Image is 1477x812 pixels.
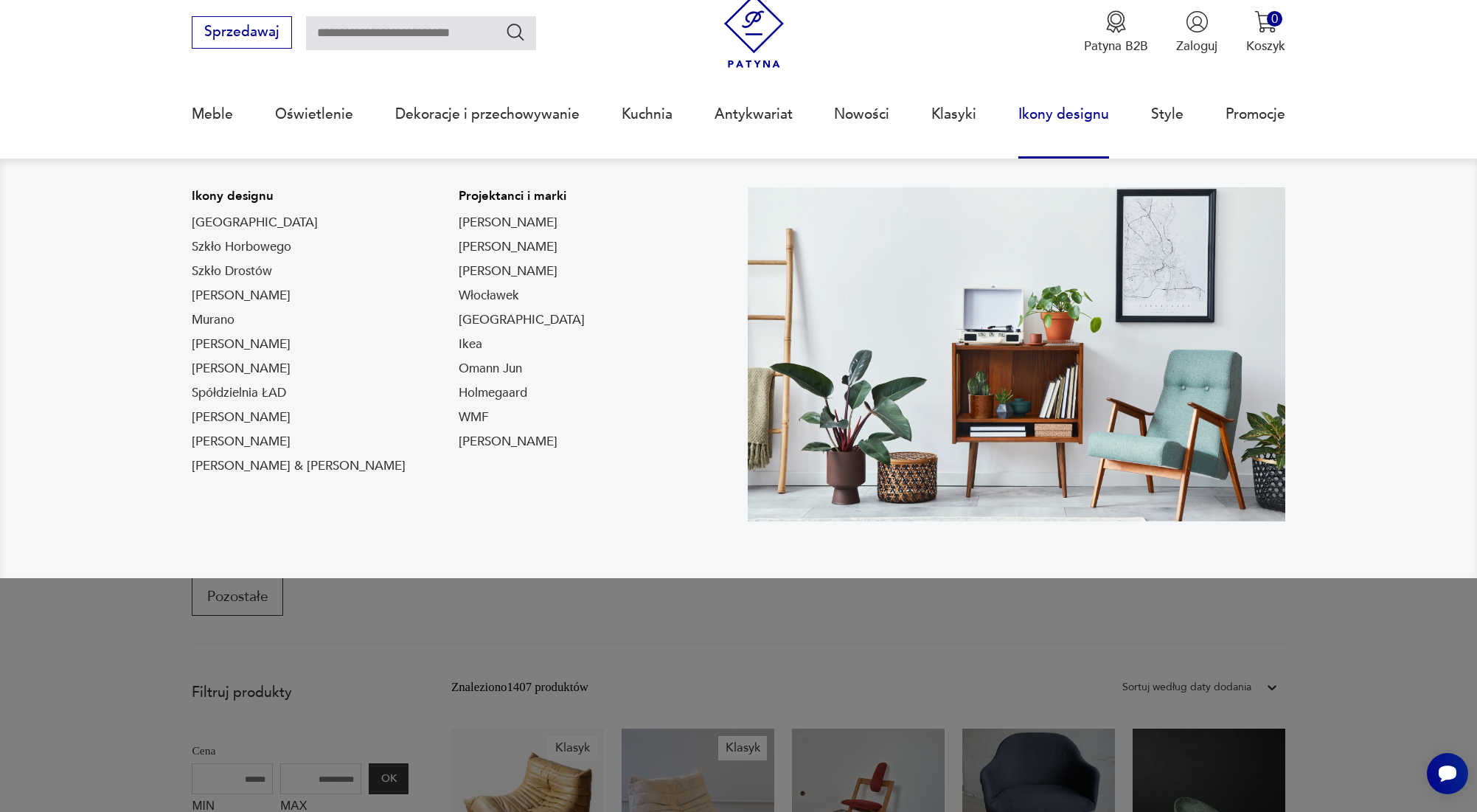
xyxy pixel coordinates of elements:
a: Holmegaard [459,384,527,402]
p: Patyna B2B [1084,38,1148,55]
a: Ikona medaluPatyna B2B [1084,10,1148,55]
p: Projektanci i marki [459,187,585,205]
a: [PERSON_NAME] [459,238,557,256]
a: Włocławek [459,287,519,305]
a: [PERSON_NAME] [192,433,291,451]
a: Kuchnia [622,80,673,148]
a: [GEOGRAPHIC_DATA] [192,214,318,232]
a: [PERSON_NAME] & [PERSON_NAME] [192,457,406,475]
a: Klasyki [931,80,976,148]
a: Meble [192,80,233,148]
a: Antykwariat [715,80,793,148]
a: Spółdzielnia ŁAD [192,384,286,402]
button: Patyna B2B [1084,10,1148,55]
p: Koszyk [1246,38,1285,55]
a: Oświetlenie [275,80,353,148]
a: Dekoracje i przechowywanie [395,80,580,148]
button: Zaloguj [1176,10,1217,55]
a: [PERSON_NAME] [192,360,291,378]
img: Ikonka użytkownika [1186,10,1209,33]
p: Zaloguj [1176,38,1217,55]
p: Ikony designu [192,187,406,205]
a: [PERSON_NAME] [192,336,291,353]
img: Ikona medalu [1105,10,1127,33]
a: [PERSON_NAME] [459,214,557,232]
a: Nowości [834,80,889,148]
a: Szkło Horbowego [192,238,291,256]
img: Meble [748,187,1285,522]
a: [PERSON_NAME] [459,433,557,451]
a: Szkło Drostów [192,263,272,280]
a: Ikony designu [1018,80,1109,148]
iframe: Smartsupp widget button [1427,753,1468,794]
a: Omann Jun [459,360,522,378]
button: 0Koszyk [1246,10,1285,55]
a: Style [1151,80,1184,148]
a: Promocje [1226,80,1285,148]
img: Ikona koszyka [1254,10,1277,33]
a: Sprzedawaj [192,27,291,39]
a: [PERSON_NAME] [459,263,557,280]
a: [PERSON_NAME] [192,409,291,426]
a: [PERSON_NAME] [192,287,291,305]
button: Sprzedawaj [192,16,291,49]
a: Murano [192,311,234,329]
button: Szukaj [505,21,526,43]
div: 0 [1267,11,1282,27]
a: Ikea [459,336,482,353]
a: WMF [459,409,489,426]
a: [GEOGRAPHIC_DATA] [459,311,585,329]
